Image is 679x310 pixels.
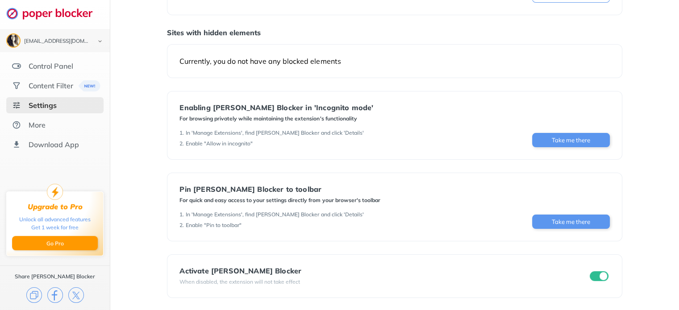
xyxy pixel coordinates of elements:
[31,223,79,231] div: Get 1 week for free
[12,81,21,90] img: social.svg
[6,7,102,20] img: logo-webpage.svg
[12,140,21,149] img: download-app.svg
[28,203,83,211] div: Upgrade to Pro
[179,197,380,204] div: For quick and easy access to your settings directly from your browser's toolbar
[532,215,610,229] button: Take me there
[29,81,73,90] div: Content Filter
[186,140,253,147] div: Enable "Allow in incognito"
[179,222,184,229] div: 2 .
[19,215,91,223] div: Unlock all advanced features
[47,184,63,200] img: upgrade-to-pro.svg
[7,34,20,47] img: ACg8ocIfsbtpgJR6HZMOReoWAQW5oW5aDHGbepBC2-xyCpWYVdU07aNi=s96-c
[47,287,63,303] img: facebook.svg
[167,28,622,37] div: Sites with hidden elements
[186,222,242,229] div: Enable "Pin to toolbar"
[532,133,610,147] button: Take me there
[15,273,95,280] div: Share [PERSON_NAME] Blocker
[179,267,301,275] div: Activate [PERSON_NAME] Blocker
[12,120,21,129] img: about.svg
[179,103,373,112] div: Enabling [PERSON_NAME] Blocker in 'Incognito mode'
[24,38,90,45] div: nilufer88@gmail.com
[179,57,609,66] div: Currently, you do not have any blocked elements
[12,236,98,250] button: Go Pro
[179,278,301,285] div: When disabled, the extension will not take effect
[186,211,363,218] div: In 'Manage Extensions', find [PERSON_NAME] Blocker and click 'Details'
[179,115,373,122] div: For browsing privately while maintaining the extension's functionality
[78,80,100,91] img: menuBanner.svg
[68,287,84,303] img: x.svg
[29,120,46,129] div: More
[179,185,380,193] div: Pin [PERSON_NAME] Blocker to toolbar
[12,62,21,70] img: features.svg
[95,37,105,46] img: chevron-bottom-black.svg
[179,140,184,147] div: 2 .
[29,140,79,149] div: Download App
[179,129,184,136] div: 1 .
[12,101,21,110] img: settings-selected.svg
[29,101,57,110] div: Settings
[179,211,184,218] div: 1 .
[186,129,363,136] div: In 'Manage Extensions', find [PERSON_NAME] Blocker and click 'Details'
[26,287,42,303] img: copy.svg
[29,62,73,70] div: Control Panel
